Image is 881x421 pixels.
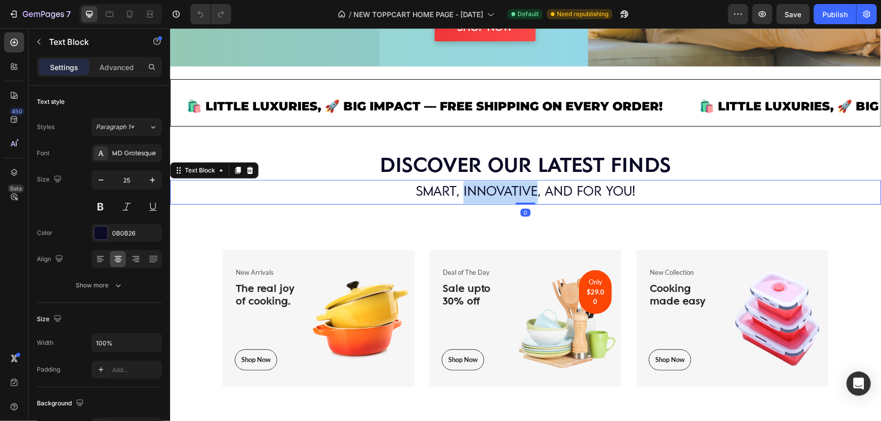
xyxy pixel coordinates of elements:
[37,97,65,106] div: Text style
[37,228,53,237] div: Color
[37,365,60,374] div: Padding
[91,118,162,136] button: Paragraph 1*
[485,327,514,337] div: Shop Now
[66,239,125,250] p: New Arrivals
[112,149,160,158] div: MD Grotesque
[13,138,47,147] div: Text Block
[66,255,125,280] p: The real joy of cooking.
[417,260,434,278] strong: $29.00
[112,366,160,375] div: Add...
[37,149,49,158] div: Font
[170,28,881,421] iframe: To enrich screen reader interactions, please activate Accessibility in Grammarly extension settings
[37,253,65,266] div: Align
[776,4,810,24] button: Save
[822,9,848,20] div: Publish
[1,153,710,175] p: SMART, INNOVATIVE, AND FOR YOU!
[416,249,435,259] p: Only
[65,321,107,342] button: Shop Now
[37,397,86,410] div: Background
[273,255,332,280] p: Sale upto 30% off
[50,62,78,73] p: Settings
[142,222,244,358] img: Alt Image
[49,36,135,48] p: Text Block
[349,222,451,358] img: Alt Image
[480,255,539,280] p: Cooking made easy
[66,8,71,20] p: 7
[37,123,55,132] div: Styles
[92,334,162,352] input: Auto
[353,9,483,20] span: NEW TOPPCART HOME PAGE - [DATE]
[76,280,123,290] div: Show more
[517,10,539,19] span: Default
[4,4,75,24] button: 7
[96,123,134,132] span: Paragraph 1*
[479,321,521,342] button: Shop Now
[557,10,608,19] span: Need republishing
[556,222,658,358] img: Alt Image
[190,4,231,24] div: Undo/Redo
[278,327,307,337] div: Shop Now
[37,338,54,347] div: Width
[350,181,360,189] div: 0
[847,372,871,396] div: Open Intercom Messenger
[71,327,100,337] div: Shop Now
[37,276,162,294] button: Show more
[785,10,802,19] span: Save
[37,173,64,187] div: Size
[349,9,351,20] span: /
[814,4,856,24] button: Publish
[10,107,24,115] div: 450
[112,229,160,238] div: 0B0B26
[272,321,314,342] button: Shop Now
[17,71,493,85] a: 🛍️ LITTLE LUXURIES, 🚀 BIG IMPACT — FREE SHIPPING ON EVERY ORDER!
[8,185,24,193] div: Beta
[480,239,539,250] p: New Collection
[37,313,64,326] div: Size
[99,62,134,73] p: Advanced
[273,239,332,250] p: Deal of The Day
